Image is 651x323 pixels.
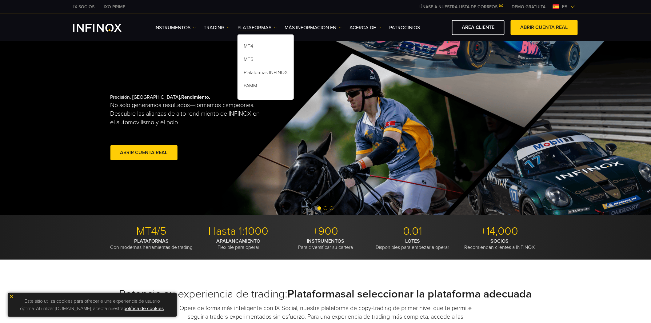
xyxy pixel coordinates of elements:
a: PAMM [238,80,294,94]
a: Abrir cuenta real [110,145,178,160]
strong: PLATAFORMAS [134,238,169,244]
p: 0.01 [371,225,454,238]
a: INFINOX MENU [507,4,550,10]
strong: SOCIOS [491,238,509,244]
p: +900 [284,225,367,238]
img: yellow close icon [9,294,14,299]
a: ABRIR CUENTA REAL [511,20,578,35]
a: TRADING [204,24,230,31]
p: Este sitio utiliza cookies para ofrecerle una experiencia de usuario óptima. Al utilizar [DOMAIN_... [11,296,174,314]
div: Precisión. [GEOGRAPHIC_DATA]. [110,84,304,172]
p: Flexible para operar [197,238,280,250]
a: INFINOX [99,4,130,10]
strong: INSTRUMENTOS [307,238,344,244]
strong: APALANCAMIENTO [217,238,261,244]
span: es [560,3,570,10]
p: Con modernas herramientas de trading [110,238,193,250]
p: MT4/5 [110,225,193,238]
a: política de cookies [123,305,164,312]
strong: Rendimiento. [182,94,210,100]
p: +14,000 [458,225,541,238]
span: Go to slide 3 [330,206,333,210]
p: Recomiendan clientes a INFINOX [458,238,541,250]
a: AREA CLIENTE [452,20,505,35]
span: Go to slide 1 [318,206,321,210]
a: PLATAFORMAS [238,24,277,31]
a: INFINOX [69,4,99,10]
strong: LOTES [405,238,420,244]
a: Más información en [285,24,342,31]
span: Go to slide 2 [324,206,327,210]
p: Hasta 1:1000 [197,225,280,238]
a: MT4 [238,41,294,54]
h2: Potencie su experiencia de trading: [110,287,541,301]
a: Plataformas INFINOX [238,67,294,80]
p: Disponibles para empezar a operar [371,238,454,250]
p: Para diversificar su cartera [284,238,367,250]
a: INFINOX Logo [73,24,136,32]
a: MT5 [238,54,294,67]
p: No solo generamos resultados—formamos campeones. Descubre las alianzas de alto rendimiento de INF... [110,101,266,127]
a: ÚNASE A NUESTRA LISTA DE CORREOS [415,4,507,10]
a: ACERCA DE [349,24,381,31]
strong: Plataformasal seleccionar la plataforma adecuada [288,287,532,301]
a: Instrumentos [154,24,196,31]
a: Patrocinios [389,24,420,31]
